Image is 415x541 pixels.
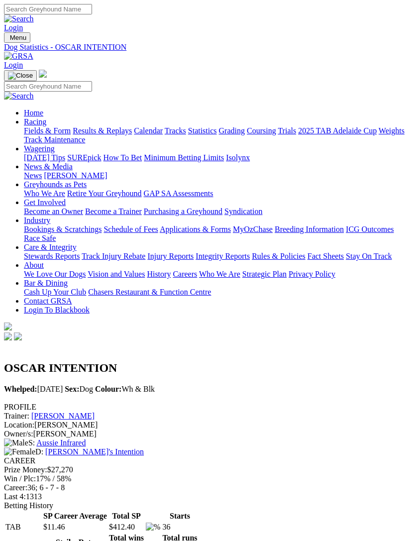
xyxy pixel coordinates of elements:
[4,81,92,92] input: Search
[24,306,90,314] a: Login To Blackbook
[104,153,142,162] a: How To Bet
[24,189,65,198] a: Who We Are
[4,403,411,412] div: PROFILE
[5,522,42,532] td: TAB
[43,511,107,521] th: SP Career Average
[24,126,71,135] a: Fields & Form
[4,4,92,14] input: Search
[36,438,86,447] a: Aussie Infrared
[85,207,142,216] a: Become a Trainer
[4,70,37,81] button: Toggle navigation
[4,323,12,330] img: logo-grsa-white.png
[39,70,47,78] img: logo-grsa-white.png
[24,180,87,189] a: Greyhounds as Pets
[146,523,160,532] img: %
[4,92,34,101] img: Search
[108,511,144,521] th: Total SP
[24,153,411,162] div: Wagering
[247,126,276,135] a: Coursing
[308,252,344,260] a: Fact Sheets
[4,61,23,69] a: Login
[4,447,43,456] span: D:
[4,32,30,43] button: Toggle navigation
[196,252,250,260] a: Integrity Reports
[4,412,29,420] span: Trainer:
[73,126,132,135] a: Results & Replays
[24,117,46,126] a: Racing
[44,171,107,180] a: [PERSON_NAME]
[134,126,163,135] a: Calendar
[65,385,93,393] span: Dog
[24,252,80,260] a: Stewards Reports
[4,361,411,375] h2: OSCAR INTENTION
[160,225,231,233] a: Applications & Forms
[379,126,405,135] a: Weights
[165,126,186,135] a: Tracks
[252,252,306,260] a: Rules & Policies
[45,447,144,456] a: [PERSON_NAME]'s Intention
[4,43,411,52] a: Dog Statistics - OSCAR INTENTION
[162,522,198,532] td: 36
[4,421,34,429] span: Location:
[173,270,197,278] a: Careers
[4,492,411,501] div: 1313
[67,153,101,162] a: SUREpick
[4,52,33,61] img: GRSA
[275,225,344,233] a: Breeding Information
[4,474,411,483] div: 17% / 58%
[162,511,198,521] th: Starts
[233,225,273,233] a: MyOzChase
[8,72,33,80] img: Close
[4,492,26,501] span: Last 4:
[24,261,44,269] a: About
[88,270,145,278] a: Vision and Values
[24,225,411,243] div: Industry
[14,332,22,340] img: twitter.svg
[24,252,411,261] div: Care & Integrity
[4,332,12,340] img: facebook.svg
[289,270,335,278] a: Privacy Policy
[144,189,213,198] a: GAP SA Assessments
[4,483,27,492] span: Career:
[24,171,411,180] div: News & Media
[4,385,37,393] b: Whelped:
[24,135,85,144] a: Track Maintenance
[24,225,102,233] a: Bookings & Scratchings
[4,447,35,456] img: Female
[24,144,55,153] a: Wagering
[144,207,222,216] a: Purchasing a Greyhound
[4,438,35,447] span: S:
[31,412,95,420] a: [PERSON_NAME]
[4,14,34,23] img: Search
[24,162,73,171] a: News & Media
[43,522,107,532] td: $11.46
[24,216,50,224] a: Industry
[4,23,23,32] a: Login
[24,270,411,279] div: About
[4,438,28,447] img: Male
[24,270,86,278] a: We Love Our Dogs
[10,34,26,41] span: Menu
[4,465,411,474] div: $27,270
[24,189,411,198] div: Greyhounds as Pets
[4,385,63,393] span: [DATE]
[24,279,68,287] a: Bar & Dining
[24,126,411,144] div: Racing
[24,297,72,305] a: Contact GRSA
[104,225,158,233] a: Schedule of Fees
[219,126,245,135] a: Grading
[298,126,377,135] a: 2025 TAB Adelaide Cup
[24,288,411,297] div: Bar & Dining
[24,153,65,162] a: [DATE] Tips
[24,288,86,296] a: Cash Up Your Club
[147,270,171,278] a: History
[24,108,43,117] a: Home
[346,225,394,233] a: ICG Outcomes
[65,385,79,393] b: Sex:
[4,421,411,430] div: [PERSON_NAME]
[224,207,262,216] a: Syndication
[4,430,33,438] span: Owner/s:
[4,501,411,510] div: Betting History
[67,189,142,198] a: Retire Your Greyhound
[226,153,250,162] a: Isolynx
